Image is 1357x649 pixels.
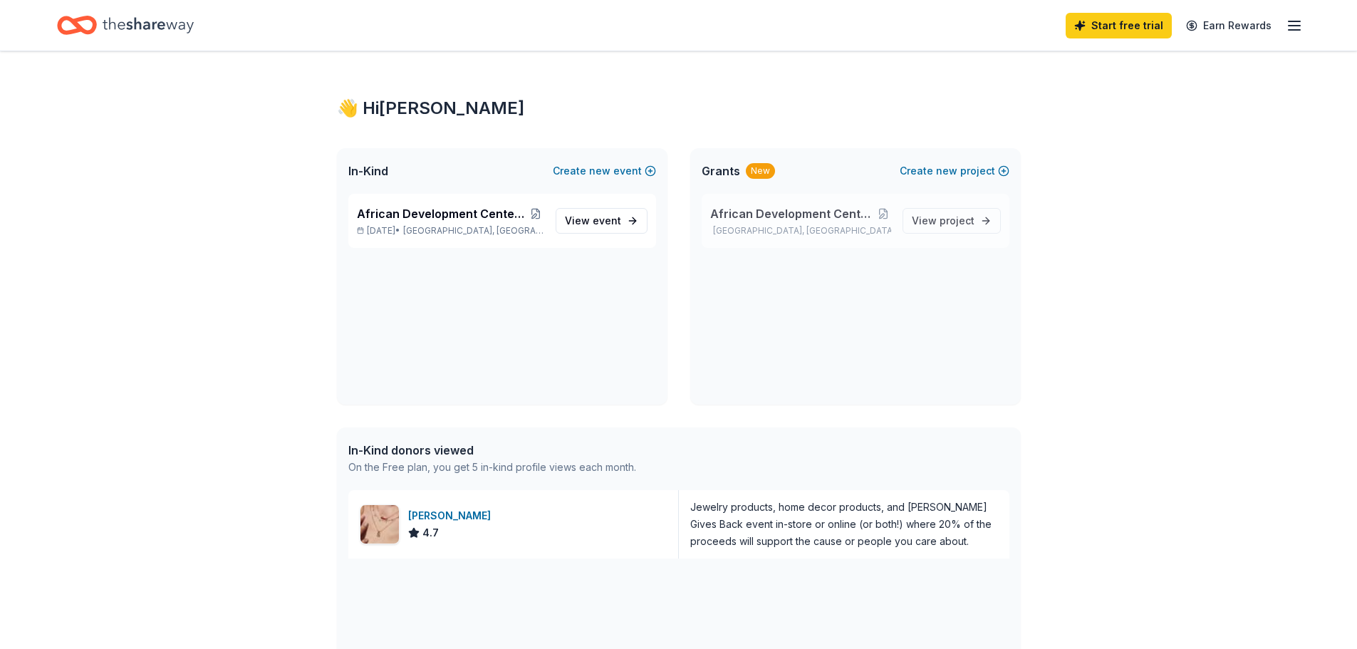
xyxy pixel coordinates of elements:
span: In-Kind [348,162,388,180]
div: [PERSON_NAME] [408,507,496,524]
a: Home [57,9,194,42]
span: African Development Center's 21st Anniversary Gala [357,205,528,222]
button: Createnewproject [900,162,1009,180]
div: New [746,163,775,179]
div: On the Free plan, you get 5 in-kind profile views each month. [348,459,636,476]
span: event [593,214,621,227]
div: 👋 Hi [PERSON_NAME] [337,97,1021,120]
p: [GEOGRAPHIC_DATA], [GEOGRAPHIC_DATA] [710,225,891,237]
p: [DATE] • [357,225,544,237]
img: Image for Kendra Scott [360,505,399,544]
span: [GEOGRAPHIC_DATA], [GEOGRAPHIC_DATA] [403,225,544,237]
a: Start free trial [1066,13,1172,38]
a: View project [903,208,1001,234]
span: View [912,212,974,229]
span: Grants [702,162,740,180]
div: In-Kind donors viewed [348,442,636,459]
span: 4.7 [422,524,439,541]
span: View [565,212,621,229]
a: View event [556,208,648,234]
button: Createnewevent [553,162,656,180]
span: new [936,162,957,180]
span: African Development Center General Operations Support [710,205,876,222]
span: new [589,162,610,180]
div: Jewelry products, home decor products, and [PERSON_NAME] Gives Back event in-store or online (or ... [690,499,998,550]
a: Earn Rewards [1177,13,1280,38]
span: project [940,214,974,227]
